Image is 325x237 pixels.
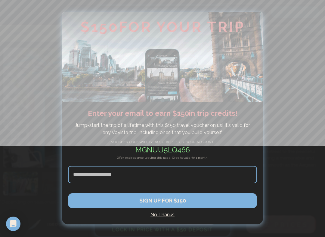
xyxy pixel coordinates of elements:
h2: Enter your email to earn $ 150 in trip credits ! [68,108,257,119]
img: Avopass plane flying [62,12,263,102]
h2: mgnuu5lq466 [68,145,257,155]
button: SIGN UP FOR $150 [68,193,257,208]
h4: VOUCHER CODE WILL BE AUTO-APPLIED TO YOUR ACCOUNT: [68,139,257,145]
h4: Offer expires once leaving this page. Credits valid for 1 month. [68,155,257,166]
h4: No Thanks [68,211,257,218]
p: Jump-start the trip of a lifetime with this $ 150 travel voucher on us! It's valid for any Voyist... [71,122,254,136]
div: Open Intercom Messenger [6,217,20,231]
h2: $ 150 FOR YOUR TRIP [62,12,263,34]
